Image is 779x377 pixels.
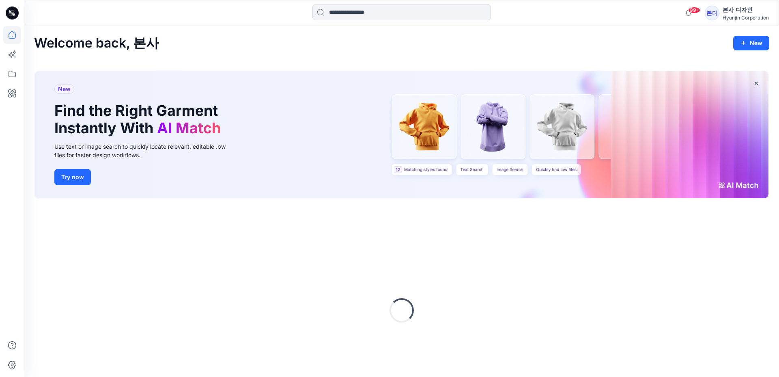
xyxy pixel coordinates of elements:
[54,142,237,159] div: Use text or image search to quickly locate relevant, editable .bw files for faster design workflows.
[58,84,71,94] span: New
[157,119,221,137] span: AI Match
[723,15,769,21] div: Hyunjin Corporation
[54,169,91,185] button: Try now
[705,6,719,20] div: 본디
[688,7,700,13] span: 99+
[733,36,769,50] button: New
[54,102,225,137] h1: Find the Right Garment Instantly With
[34,36,159,51] h2: Welcome back, 본사
[723,5,769,15] div: 본사 디자인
